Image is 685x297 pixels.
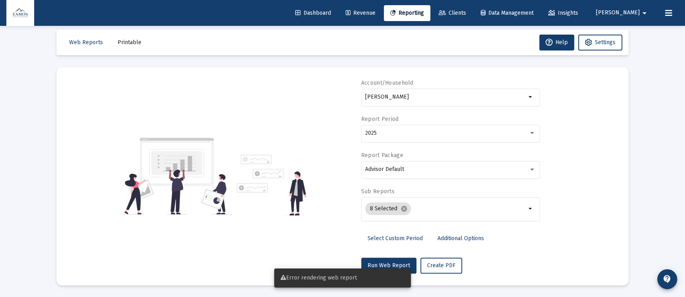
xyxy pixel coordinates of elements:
[542,5,584,21] a: Insights
[69,39,103,46] span: Web Reports
[289,5,337,21] a: Dashboard
[361,152,403,159] label: Report Package
[439,10,466,16] span: Clients
[420,258,462,274] button: Create PDF
[295,10,331,16] span: Dashboard
[281,274,357,281] span: Error rendering web report
[123,137,232,215] img: reporting
[365,166,404,173] span: Advisor Default
[237,155,306,215] img: reporting-alt
[539,35,574,50] button: Help
[596,10,640,16] span: [PERSON_NAME]
[401,205,408,212] mat-icon: cancel
[578,35,622,50] button: Settings
[368,235,423,242] span: Select Custom Period
[481,10,534,16] span: Data Management
[12,5,28,21] img: Dashboard
[361,188,395,195] label: Sub Reports
[390,10,424,16] span: Reporting
[384,5,430,21] a: Reporting
[63,35,109,50] button: Web Reports
[437,235,484,242] span: Additional Options
[586,5,659,21] button: [PERSON_NAME]
[365,130,377,136] span: 2025
[346,10,375,16] span: Revenue
[365,201,526,217] mat-chip-list: Selection
[526,92,536,102] mat-icon: arrow_drop_down
[427,262,455,269] span: Create PDF
[546,39,568,46] span: Help
[662,274,672,284] mat-icon: contact_support
[339,5,382,21] a: Revenue
[526,204,536,214] mat-icon: arrow_drop_down
[474,5,540,21] a: Data Management
[361,116,399,122] label: Report Period
[361,258,416,274] button: Run Web Report
[118,39,141,46] span: Printable
[548,10,578,16] span: Insights
[432,5,472,21] a: Clients
[111,35,148,50] button: Printable
[365,94,526,100] input: Search or select an account or household
[365,202,411,215] mat-chip: 8 Selected
[640,5,649,21] mat-icon: arrow_drop_down
[361,80,414,86] label: Account/Household
[595,39,615,46] span: Settings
